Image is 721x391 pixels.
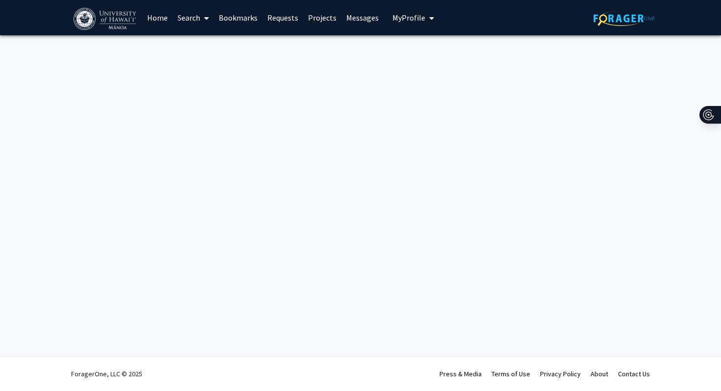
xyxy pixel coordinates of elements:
[173,0,214,35] a: Search
[491,369,530,378] a: Terms of Use
[593,11,655,26] img: ForagerOne Logo
[341,0,384,35] a: Messages
[262,0,303,35] a: Requests
[142,0,173,35] a: Home
[439,369,482,378] a: Press & Media
[214,0,262,35] a: Bookmarks
[71,357,142,391] div: ForagerOne, LLC © 2025
[591,369,608,378] a: About
[303,0,341,35] a: Projects
[74,8,138,30] img: University of Hawaiʻi at Mānoa Logo
[392,13,425,23] span: My Profile
[540,369,581,378] a: Privacy Policy
[618,369,650,378] a: Contact Us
